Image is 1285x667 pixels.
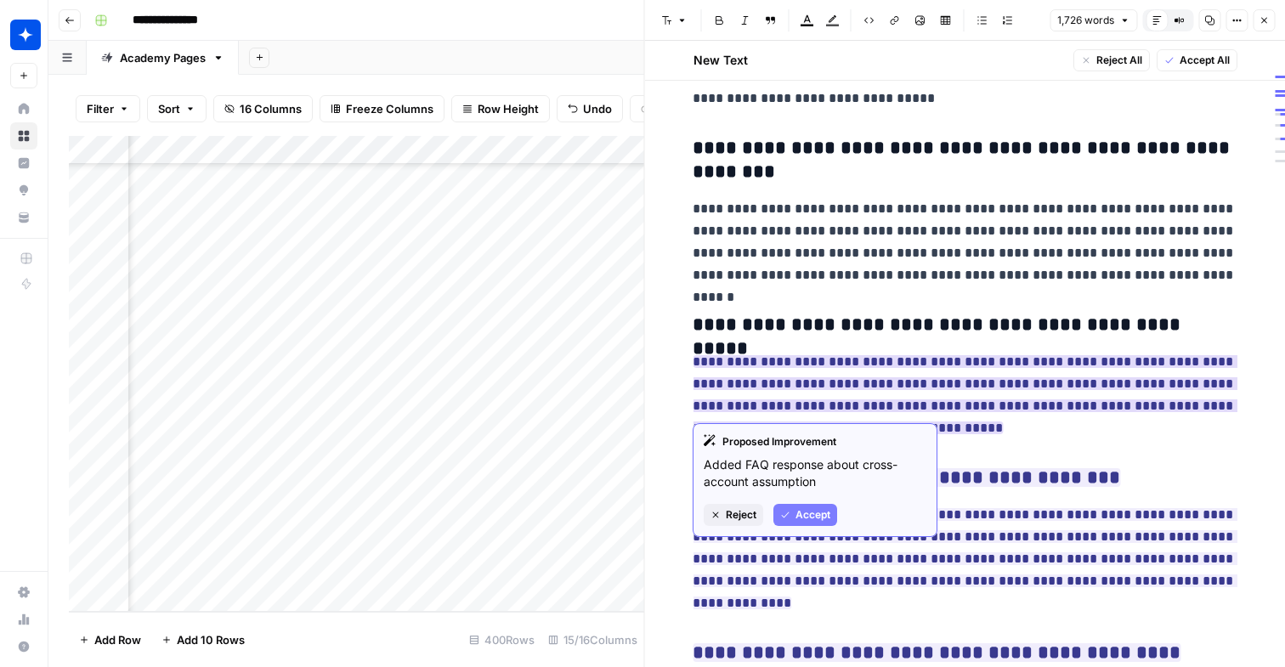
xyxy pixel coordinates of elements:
a: Opportunities [10,177,37,204]
a: Settings [10,579,37,606]
a: Your Data [10,204,37,231]
button: Sort [147,95,207,122]
a: Home [10,95,37,122]
span: Row Height [478,100,539,117]
button: Add 10 Rows [151,626,255,653]
button: Undo [557,95,623,122]
button: 16 Columns [213,95,313,122]
button: Filter [76,95,140,122]
button: Freeze Columns [320,95,444,122]
h2: New Text [693,52,747,69]
span: Reject [726,507,756,523]
button: Add Row [69,626,151,653]
button: Accept [773,504,837,526]
button: Reject All [1073,49,1149,71]
p: Added FAQ response about cross-account assumption [704,456,926,490]
button: Reject [704,504,763,526]
span: 1,726 words [1057,13,1114,28]
span: Add Row [94,631,141,648]
span: Reject All [1095,53,1141,68]
a: Insights [10,150,37,177]
button: Help + Support [10,633,37,660]
div: Academy Pages [120,49,206,66]
a: Usage [10,606,37,633]
span: Sort [158,100,180,117]
span: Filter [87,100,114,117]
button: Row Height [451,95,550,122]
span: Accept [795,507,830,523]
div: Proposed Improvement [704,434,926,449]
a: Browse [10,122,37,150]
span: Accept All [1179,53,1229,68]
span: Freeze Columns [346,100,433,117]
span: 16 Columns [240,100,302,117]
div: 15/16 Columns [541,626,644,653]
span: Undo [583,100,612,117]
div: 400 Rows [462,626,541,653]
button: 1,726 words [1050,9,1137,31]
button: Workspace: Wiz [10,14,37,56]
button: Accept All [1156,49,1237,71]
span: Add 10 Rows [177,631,245,648]
a: Academy Pages [87,41,239,75]
img: Wiz Logo [10,20,41,50]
